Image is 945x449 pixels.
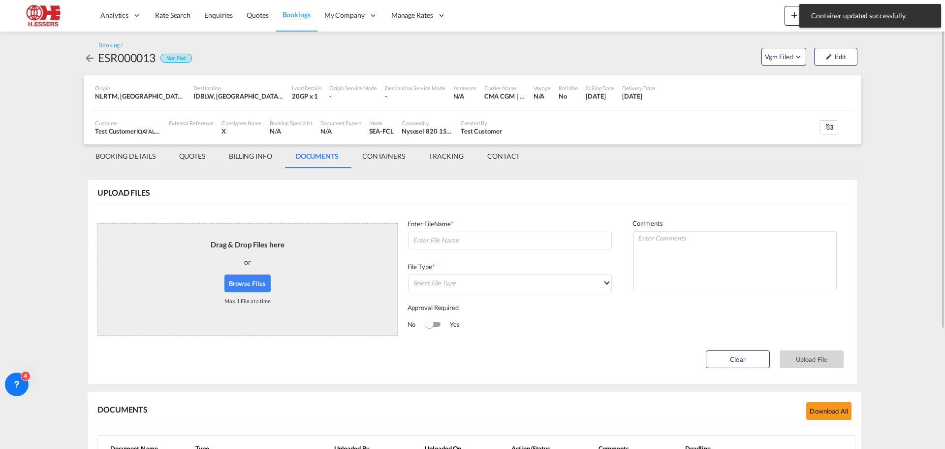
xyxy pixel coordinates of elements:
div: icon-arrow-left [84,50,98,66]
div: File Type [408,262,613,274]
md-icon: icon-pencil [825,53,832,60]
md-tab-item: CONTACT [475,144,532,168]
div: ESR000013 [98,50,156,66]
span: Container updated successfully. [808,11,932,21]
div: 20GP x 1 [292,92,321,101]
div: Mode [369,119,394,127]
span: Enquiries [204,11,233,19]
span: Yes [440,320,460,329]
div: Origin Service Mode [329,84,377,92]
div: Comments [632,219,838,230]
span: Analytics [100,10,128,20]
md-icon: icon-attachment [824,123,832,131]
span: No [408,320,426,329]
md-tab-item: TRACKING [417,144,475,168]
div: Incoterms [453,84,476,92]
span: Manage Rates [391,10,433,20]
div: N/A [270,127,313,136]
button: icon-plus 400-fgNewicon-chevron-down [785,6,829,26]
div: 9 Oct 2025 [586,92,614,101]
button: icon-pencilEdit [814,48,857,66]
span: Quotes [247,11,268,19]
div: Booking / [98,41,123,50]
div: Load Details [292,84,321,92]
div: Consignee Name [221,119,262,127]
span: Vgm Filed [765,52,794,62]
div: Created By [461,119,502,127]
span: IQATALYST EXPORT [136,127,186,135]
div: Customer [95,119,161,127]
div: - [385,92,445,101]
div: DOCUMENTS [97,404,148,415]
md-switch: Switch 1 [425,317,440,332]
span: New [788,11,825,19]
div: Drag & Drop Files here [211,240,284,250]
div: Rollable [559,84,578,92]
div: Carrier Name [484,84,526,92]
div: - [329,92,377,101]
md-pagination-wrapper: Use the left and right arrow keys to navigate between tabs [84,144,532,168]
md-icon: icon-arrow-left [84,52,95,64]
div: Destination Service Mode [385,84,445,92]
img: 690005f0ba9d11ee90968bb23dcea500.JPG [15,4,81,27]
div: N/A [534,92,551,101]
div: Sailing Date [586,84,614,92]
md-icon: icon-plus 400-fg [788,9,800,21]
md-tab-item: DOCUMENTS [284,144,350,168]
div: IDBLW, Belawan, Sumatra, Indonesia, South East Asia, Asia Pacific [193,92,284,101]
div: External Reference [169,119,214,127]
button: Download all [806,402,851,420]
div: Voyage [534,84,551,92]
div: Booking Specialist [270,119,313,127]
div: X [221,127,262,136]
md-tab-item: BILLING INFO [217,144,284,168]
md-tab-item: BOOKING DETAILS [84,144,167,168]
div: N/A [453,92,465,101]
span: My Company [324,10,365,20]
div: Vgm Filed [160,54,192,63]
input: Enter File Name [409,232,612,249]
div: Destination [193,84,284,92]
div: UPLOAD FILES [97,187,150,198]
body: Editor, editor2 [10,10,150,20]
div: Nysosel 820 150KG [402,127,453,136]
button: Clear [706,350,770,368]
div: Delivery Date [622,84,655,92]
div: 3 [819,120,838,135]
div: N/A [320,127,361,136]
span: Rate Search [155,11,190,19]
div: Test Customer [95,127,161,136]
md-tab-item: QUOTES [167,144,217,168]
div: Test Customer [461,127,502,136]
div: 23 Nov 2025 [622,92,655,101]
div: CMA CGM | SpotOn API [484,92,526,101]
div: Document Expert [320,119,361,127]
div: or [244,250,251,275]
div: Max. 1 File at a time [224,292,271,310]
md-tab-item: CONTAINERS [350,144,417,168]
div: SEA-FCL [369,127,394,136]
button: Open demo menu [761,48,806,66]
button: Browse Files [224,275,271,292]
div: NLRTM, Rotterdam, Netherlands, Western Europe, Europe [95,92,186,101]
button: Upload File [780,350,844,368]
md-select: Select File Type [409,275,612,292]
div: Origin [95,84,186,92]
div: Commodity [402,119,453,127]
div: No [559,92,578,101]
div: Enter FileName [408,219,613,231]
div: Approval Required [408,303,613,314]
span: Bookings [283,10,311,19]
